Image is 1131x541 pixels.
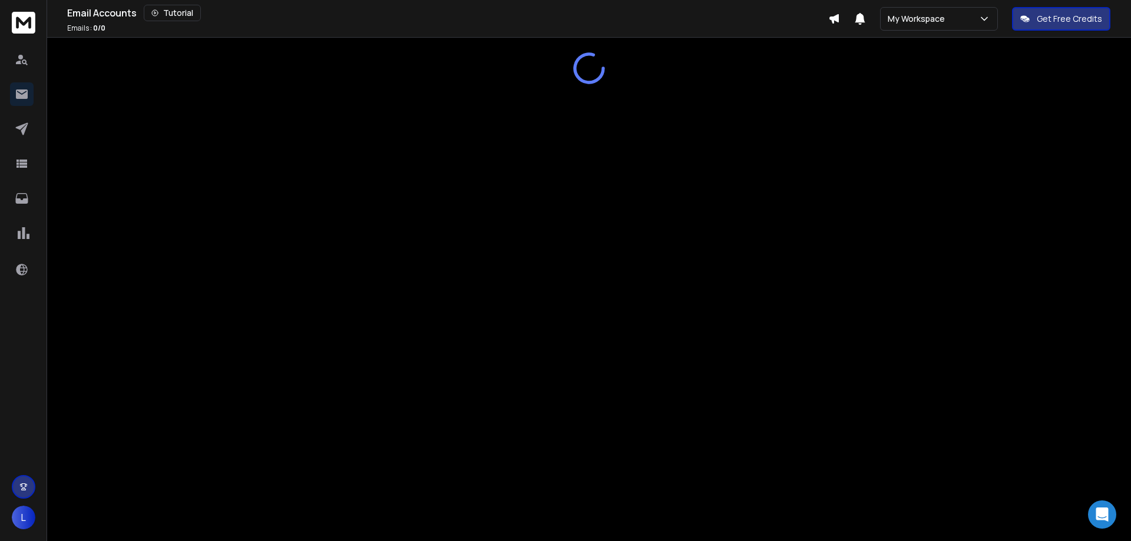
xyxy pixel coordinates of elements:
button: Get Free Credits [1012,7,1110,31]
div: Email Accounts [67,5,828,21]
button: L [12,506,35,529]
button: Tutorial [144,5,201,21]
span: 0 / 0 [93,23,105,33]
p: My Workspace [888,13,950,25]
p: Get Free Credits [1037,13,1102,25]
p: Emails : [67,24,105,33]
div: Open Intercom Messenger [1088,500,1116,529]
